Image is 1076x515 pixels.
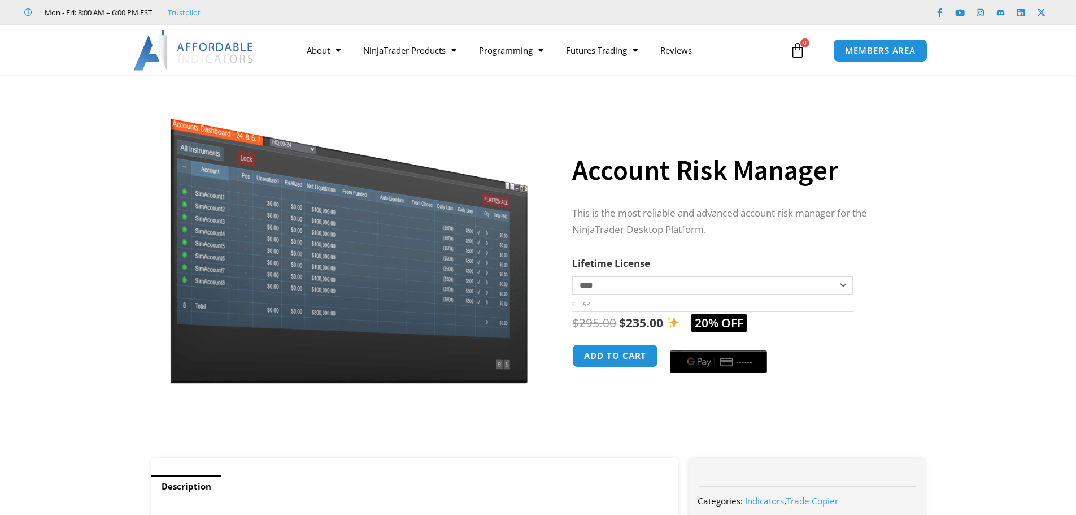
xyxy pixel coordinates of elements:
[773,34,822,67] a: 0
[572,300,590,308] a: Clear options
[649,37,703,63] a: Reviews
[352,37,468,63] a: NinjaTrader Products
[151,475,221,497] a: Description
[572,315,616,331] bdi: 295.00
[667,317,679,328] img: ✨
[42,6,152,19] span: Mon - Fri: 8:00 AM – 6:00 PM EST
[698,495,743,507] span: Categories:
[800,38,809,47] span: 0
[167,95,530,384] img: Screenshot 2024-08-26 15462845454
[572,315,579,331] span: $
[745,495,784,507] a: Indicators
[295,37,352,63] a: About
[572,344,658,367] button: Add to cart
[572,257,650,270] label: Lifetime License
[845,46,916,55] span: MEMBERS AREA
[572,150,902,190] h1: Account Risk Manager
[786,495,838,507] a: Trade Copier
[572,205,902,238] p: This is the most reliable and advanced account risk manager for the NinjaTrader Desktop Platform.
[670,350,767,373] button: Buy with GPay
[168,6,201,19] a: Trustpilot
[737,358,754,366] text: ••••••
[133,30,255,71] img: LogoAI | Affordable Indicators – NinjaTrader
[468,37,555,63] a: Programming
[668,343,769,344] iframe: Secure payment input frame
[619,315,626,331] span: $
[555,37,649,63] a: Futures Trading
[619,315,663,331] bdi: 235.00
[745,495,838,507] span: ,
[295,37,787,63] nav: Menu
[833,39,927,62] a: MEMBERS AREA
[691,314,747,332] span: 20% OFF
